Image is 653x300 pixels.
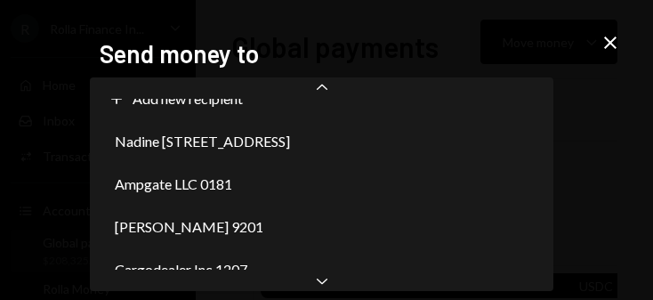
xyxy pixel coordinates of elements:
span: [PERSON_NAME] 9201 [115,216,263,238]
span: Nadine [STREET_ADDRESS] [115,131,290,152]
span: Ampgate LLC 0181 [115,174,232,195]
span: Add new recipient [133,88,243,109]
span: Cargodealer Inc 1207 [115,259,247,280]
h2: Send money to [100,36,553,71]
